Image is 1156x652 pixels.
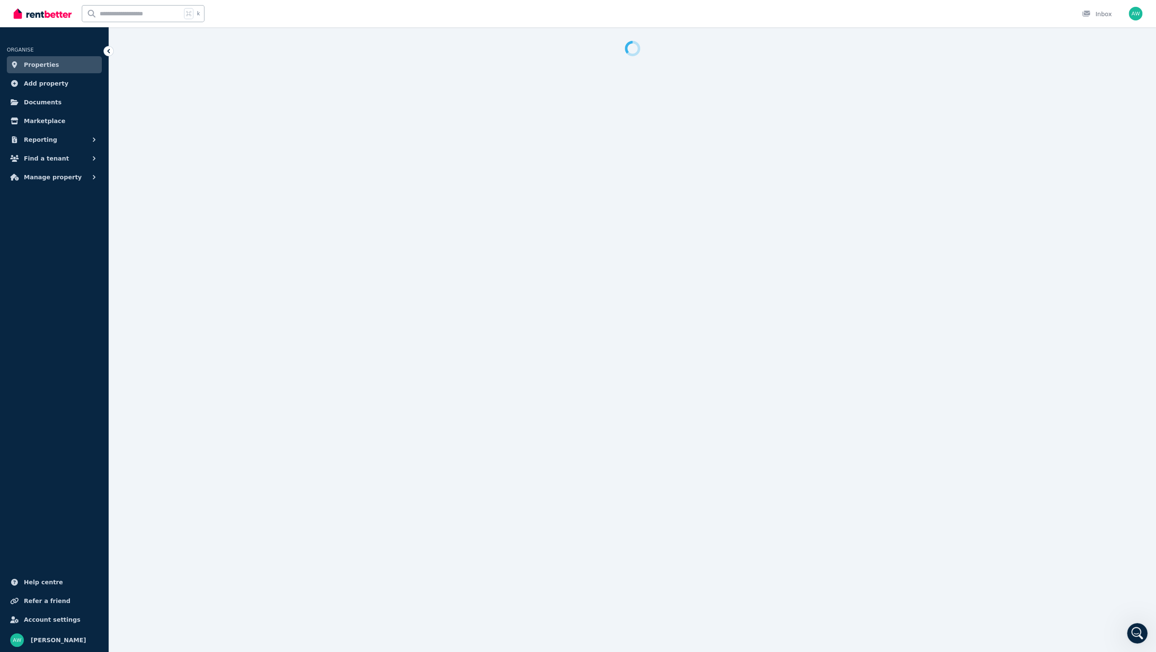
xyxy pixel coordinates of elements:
span: Help centre [24,577,63,587]
a: Marketplace [7,112,102,129]
img: Andrew Wong [1129,7,1142,20]
span: Reporting [24,135,57,145]
img: RentBetter [14,7,72,20]
span: k [197,10,200,17]
a: Add property [7,75,102,92]
span: Refer a friend [24,596,70,606]
span: Properties [24,60,59,70]
a: Help centre [7,574,102,591]
div: Inbox [1082,10,1112,18]
button: Find a tenant [7,150,102,167]
span: [PERSON_NAME] [31,635,86,645]
span: Find a tenant [24,153,69,164]
span: Account settings [24,615,81,625]
span: Add property [24,78,69,89]
span: Documents [24,97,62,107]
span: Manage property [24,172,82,182]
a: Documents [7,94,102,111]
a: Refer a friend [7,592,102,609]
iframe: Intercom live chat [1127,623,1147,643]
span: Marketplace [24,116,65,126]
button: Reporting [7,131,102,148]
span: ORGANISE [7,47,34,53]
a: Properties [7,56,102,73]
button: Manage property [7,169,102,186]
a: Account settings [7,611,102,628]
img: Andrew Wong [10,633,24,647]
